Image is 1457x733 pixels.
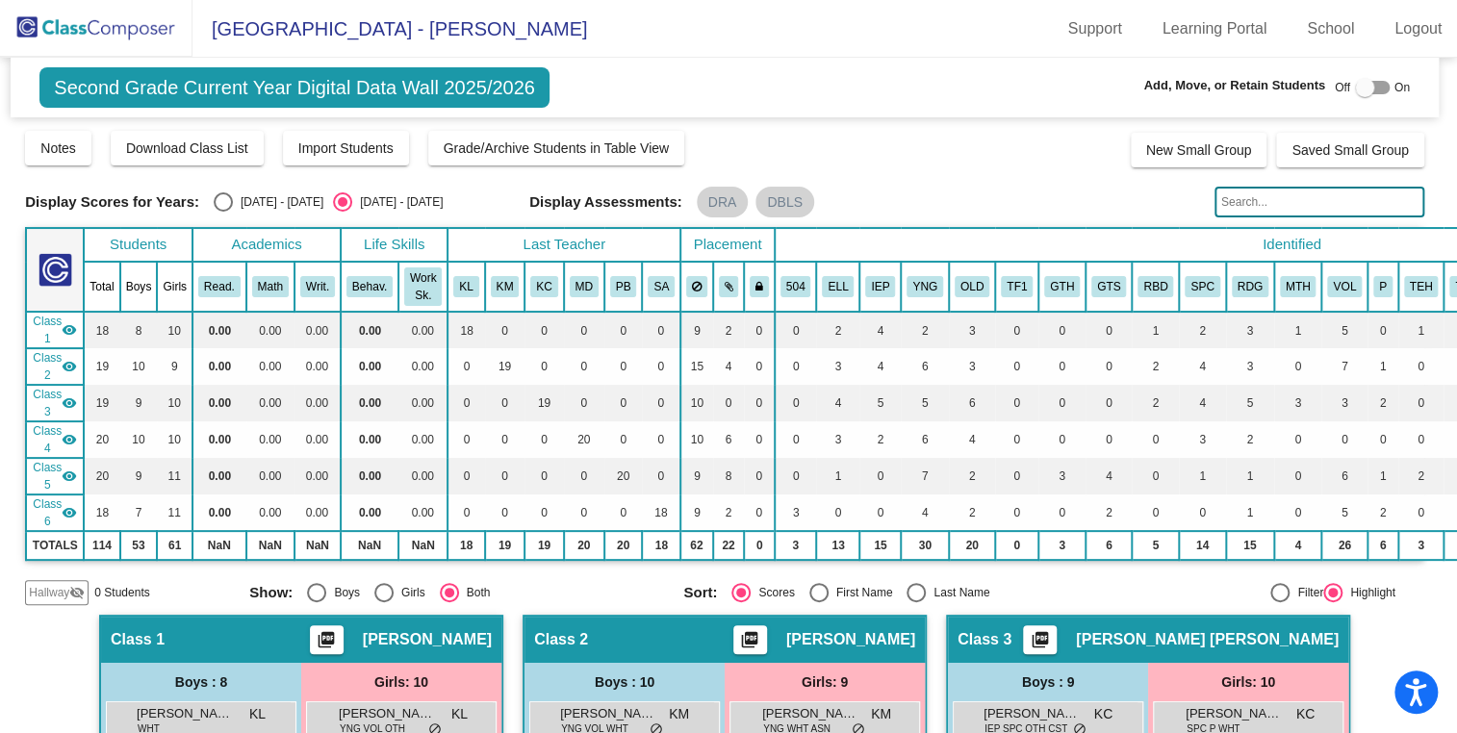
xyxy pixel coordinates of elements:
td: 0.00 [398,312,447,348]
td: 1 [1368,348,1398,385]
td: 0 [447,494,484,531]
td: 0.00 [398,421,447,458]
td: 0.00 [294,458,341,494]
td: 3 [1274,385,1322,421]
td: 0 [1398,421,1444,458]
td: 19 [524,385,563,421]
td: 2 [713,494,745,531]
td: 0 [604,494,643,531]
td: 8 [713,458,745,494]
mat-icon: visibility [62,432,77,447]
td: 0 [775,421,817,458]
button: YNG [907,276,943,297]
span: New Small Group [1146,142,1252,158]
td: 3 [1038,458,1086,494]
td: 0.00 [192,421,246,458]
td: 0.00 [341,385,398,421]
input: Search... [1214,187,1424,217]
td: 19 [84,385,119,421]
td: 1 [1132,312,1179,348]
td: 0 [744,421,775,458]
td: Payton Bednarski - No Class Name [26,458,84,494]
td: 0.00 [341,348,398,385]
th: Keep with teacher [744,262,775,312]
td: 0.00 [192,312,246,348]
td: 9 [680,312,713,348]
td: 0 [713,385,745,421]
td: 10 [680,421,713,458]
td: 3 [816,348,859,385]
td: 20 [564,421,604,458]
td: 0.00 [192,458,246,494]
th: G/T Humanities [1038,262,1086,312]
td: 9 [120,458,158,494]
button: RBD [1137,276,1173,297]
td: 0.00 [341,494,398,531]
span: Notes [40,140,76,156]
th: Keep away students [680,262,713,312]
td: 2 [713,312,745,348]
th: Reading by Design [1132,262,1179,312]
th: Big and Small Ps [1368,262,1398,312]
button: 504 [780,276,811,297]
mat-icon: visibility [62,395,77,411]
td: 10 [680,385,713,421]
td: 3 [816,421,859,458]
td: 6 [713,421,745,458]
td: 9 [680,458,713,494]
td: 0 [564,494,604,531]
button: Print Students Details [310,625,344,654]
td: 0.00 [192,494,246,531]
td: 2 [1398,458,1444,494]
td: 2 [1132,348,1179,385]
th: Kaci Moore [485,262,525,312]
th: Older for Grade Level [949,262,995,312]
td: 0 [1274,494,1322,531]
th: Payton Bednarski [604,262,643,312]
td: 0 [995,421,1038,458]
td: 0.00 [246,348,294,385]
th: Students [84,228,192,262]
td: 0 [604,385,643,421]
td: 20 [604,458,643,494]
td: 0 [1274,458,1322,494]
span: Second Grade Current Year Digital Data Wall 2025/2026 [39,67,550,108]
button: Saved Small Group [1276,133,1423,167]
span: Class 2 [33,349,62,384]
td: 0 [1038,494,1086,531]
button: Notes [25,131,91,165]
td: 0 [1132,458,1179,494]
span: Saved Small Group [1291,142,1408,158]
td: 0 [744,348,775,385]
td: 0 [775,458,817,494]
td: 0 [447,385,484,421]
button: SA [648,276,675,297]
td: 10 [157,421,192,458]
td: 20 [84,421,119,458]
span: Import Students [298,140,394,156]
td: 0 [524,494,563,531]
td: 0.00 [192,385,246,421]
mat-chip: DRA [697,187,749,217]
td: 2 [949,494,995,531]
td: 0 [564,312,604,348]
th: English Language Learner [816,262,859,312]
div: [DATE] - [DATE] [352,193,443,211]
td: 0 [744,458,775,494]
th: Life Skills [341,228,447,262]
td: 6 [949,385,995,421]
button: RDG [1232,276,1268,297]
td: 19 [84,348,119,385]
td: 0 [485,458,525,494]
span: On [1394,79,1410,96]
td: 0 [1398,385,1444,421]
td: 0.00 [192,348,246,385]
a: Support [1053,13,1137,44]
td: 0.00 [398,494,447,531]
th: Individualized Education Plan [859,262,901,312]
button: New Small Group [1131,133,1267,167]
a: Logout [1379,13,1457,44]
td: 7 [901,458,949,494]
td: 5 [1321,494,1368,531]
td: 2 [1132,385,1179,421]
